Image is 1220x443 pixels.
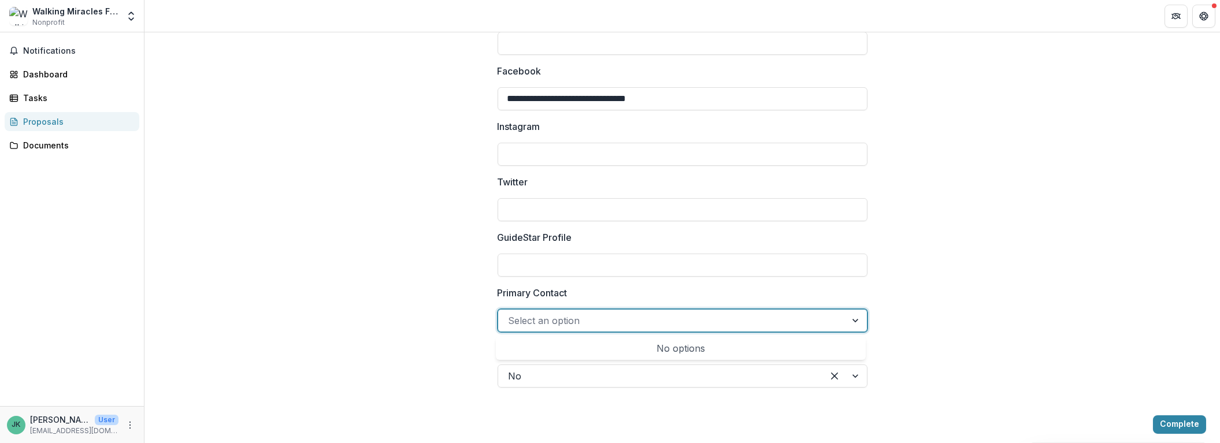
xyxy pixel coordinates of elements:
[498,230,572,244] p: GuideStar Profile
[23,116,130,128] div: Proposals
[1192,5,1215,28] button: Get Help
[23,68,130,80] div: Dashboard
[498,286,568,300] p: Primary Contact
[32,5,118,17] div: Walking Miracles Family Foundation
[5,65,139,84] a: Dashboard
[1165,5,1188,28] button: Partners
[1153,415,1206,434] button: Complete
[30,414,90,426] p: [PERSON_NAME]
[123,418,137,432] button: More
[498,64,542,78] p: Facebook
[123,5,139,28] button: Open entity switcher
[12,421,21,429] div: James Keresztury
[825,367,844,385] div: Clear selected options
[23,46,135,56] span: Notifications
[498,175,528,189] p: Twitter
[5,88,139,107] a: Tasks
[23,139,130,151] div: Documents
[5,112,139,131] a: Proposals
[9,7,28,25] img: Walking Miracles Family Foundation
[32,17,65,28] span: Nonprofit
[496,337,866,360] div: Select options list
[95,415,118,425] p: User
[5,136,139,155] a: Documents
[23,92,130,104] div: Tasks
[30,426,118,436] p: [EMAIL_ADDRESS][DOMAIN_NAME]
[5,42,139,60] button: Notifications
[498,337,863,360] div: No options
[498,120,540,133] p: Instagram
